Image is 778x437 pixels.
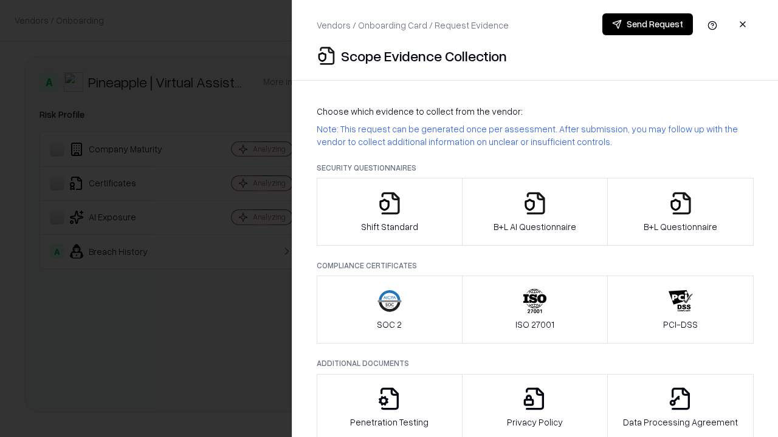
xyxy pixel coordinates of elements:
p: ISO 27001 [515,318,554,331]
button: Send Request [602,13,693,35]
p: Security Questionnaires [317,163,754,173]
button: B+L AI Questionnaire [462,178,608,246]
p: Data Processing Agreement [623,416,738,429]
p: Penetration Testing [350,416,429,429]
p: Vendors / Onboarding Card / Request Evidence [317,19,509,32]
p: Shift Standard [361,220,418,233]
p: B+L AI Questionnaire [494,220,576,233]
p: Note: This request can be generated once per assessment. After submission, you may follow up with... [317,123,754,148]
p: SOC 2 [377,318,402,331]
p: PCI-DSS [663,318,698,331]
p: B+L Questionnaire [644,220,717,233]
p: Additional Documents [317,358,754,368]
p: Choose which evidence to collect from the vendor: [317,105,754,118]
button: B+L Questionnaire [607,178,754,246]
p: Scope Evidence Collection [341,46,507,66]
p: Compliance Certificates [317,260,754,271]
button: PCI-DSS [607,276,754,344]
p: Privacy Policy [507,416,563,429]
button: SOC 2 [317,276,463,344]
button: ISO 27001 [462,276,608,344]
button: Shift Standard [317,178,463,246]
